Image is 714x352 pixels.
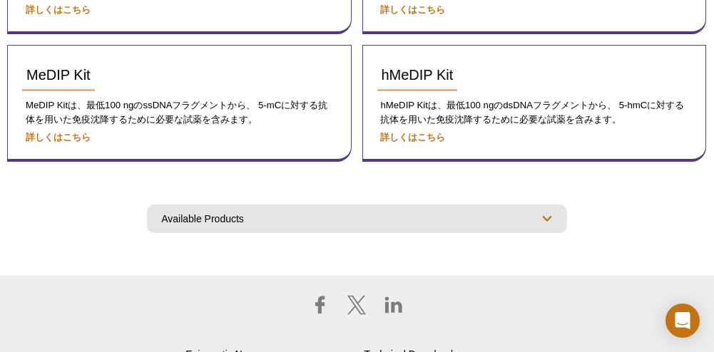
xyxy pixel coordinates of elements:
span: MeDIP Kit [26,67,91,83]
a: 詳しくはこちら [26,4,91,15]
a: hMeDIP Kit [377,60,458,91]
span: hMeDIP Kit [382,67,454,83]
a: MeDIP Kit [22,60,95,91]
a: 詳しくはこちら [26,132,91,143]
p: MeDIP Kitは、最低100 ngのssDNAフラグメントから、 5-mCに対する抗体を用いた免疫沈降するために必要な試薬を含みます。 [22,98,337,127]
p: hMeDIP Kitは、最低100 ngのdsDNAフラグメントから、 5-hmCに対する抗体を用いた免疫沈降するために必要な試薬を含みます。 [377,98,692,127]
a: 詳しくはこちら [381,4,446,15]
a: 詳しくはこちら [381,132,446,143]
div: Open Intercom Messenger [665,304,700,338]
